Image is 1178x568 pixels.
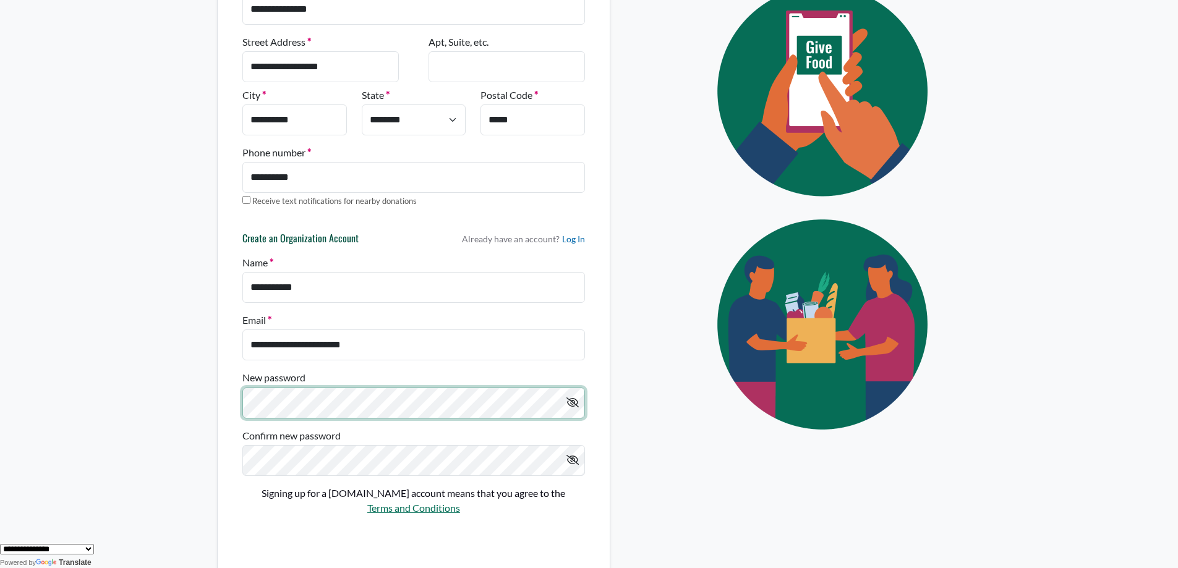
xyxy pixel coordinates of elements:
h6: Create an Organization Account [242,232,359,250]
a: Terms and Conditions [367,502,460,514]
label: Apt, Suite, etc. [429,35,489,49]
img: Eye Icon [689,208,961,441]
label: Street Address [242,35,311,49]
label: New password [242,370,305,385]
label: State [362,88,390,103]
p: Already have an account? [462,232,585,245]
a: Translate [36,558,92,567]
label: Name [242,255,273,270]
label: Phone number [242,145,311,160]
label: Confirm new password [242,428,341,443]
label: Postal Code [480,88,538,103]
a: Log In [562,232,585,245]
p: Signing up for a [DOMAIN_NAME] account means that you agree to the [242,486,585,501]
label: City [242,88,266,103]
label: Email [242,313,271,328]
img: Google Translate [36,559,59,567]
label: Receive text notifications for nearby donations [252,195,417,208]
